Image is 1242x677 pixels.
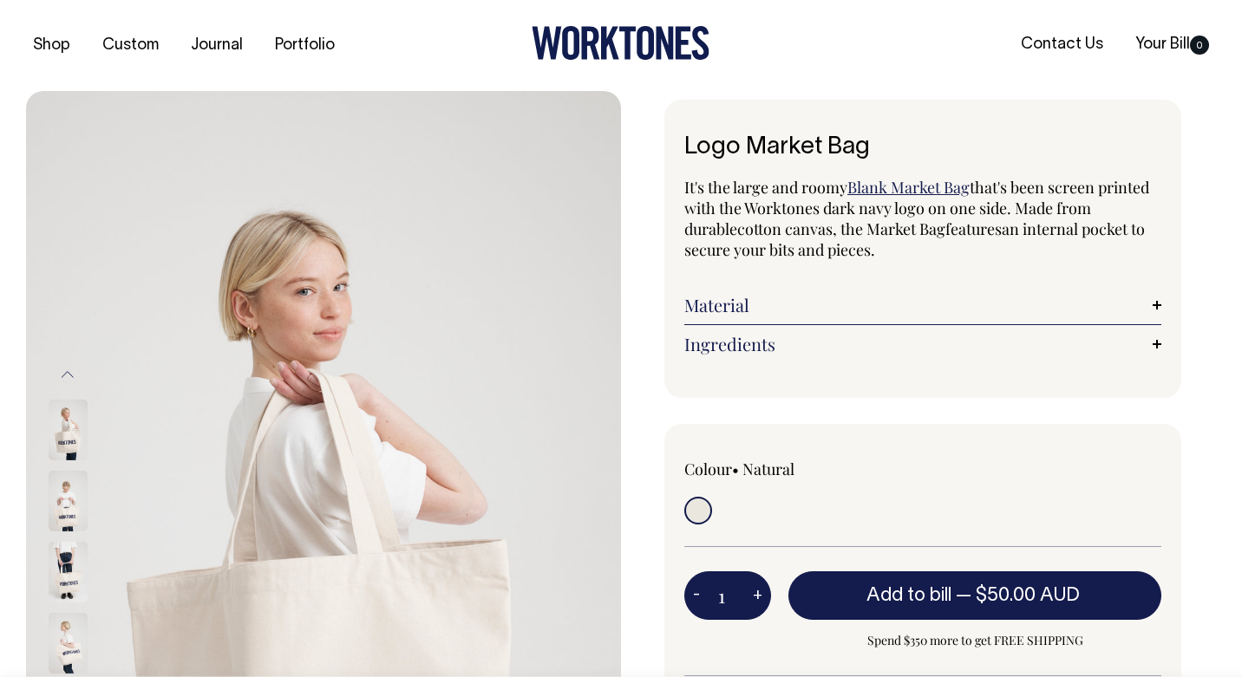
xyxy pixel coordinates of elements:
[956,587,1084,604] span: —
[49,471,88,531] img: Logo Market Bag
[742,459,794,479] label: Natural
[847,177,970,198] a: Blank Market Bag
[1190,36,1209,55] span: 0
[684,334,1161,355] a: Ingredients
[732,459,739,479] span: •
[1014,30,1110,59] a: Contact Us
[184,31,250,60] a: Journal
[49,400,88,460] img: Logo Market Bag
[684,134,1161,161] h1: Logo Market Bag
[95,31,166,60] a: Custom
[684,295,1161,316] a: Material
[788,630,1161,651] span: Spend $350 more to get FREE SHIPPING
[976,587,1080,604] span: $50.00 AUD
[945,218,1002,239] span: features
[684,578,709,613] button: -
[49,613,88,674] img: Logo Market Bag
[788,571,1161,620] button: Add to bill —$50.00 AUD
[55,355,81,394] button: Previous
[1128,30,1216,59] a: Your Bill0
[744,578,771,613] button: +
[684,177,1161,260] p: It's the large and roomy that's been screen printed with the Worktones dark navy logo on one side...
[737,218,945,239] span: cotton canvas, the Market Bag
[49,542,88,602] img: Logo Market Bag
[684,218,1145,260] span: an internal pocket to secure your bits and pieces.
[26,31,77,60] a: Shop
[866,587,951,604] span: Add to bill
[268,31,342,60] a: Portfolio
[684,459,875,479] div: Colour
